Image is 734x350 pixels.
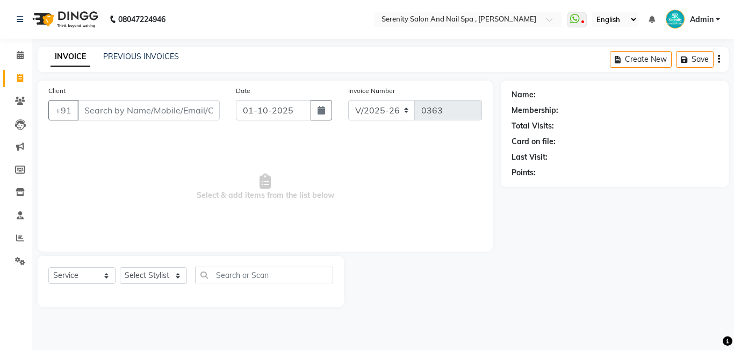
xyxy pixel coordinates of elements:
[512,136,556,147] div: Card on file:
[610,51,672,68] button: Create New
[690,14,714,25] span: Admin
[512,120,554,132] div: Total Visits:
[48,86,66,96] label: Client
[195,267,333,283] input: Search or Scan
[48,100,78,120] button: +91
[676,51,714,68] button: Save
[77,100,220,120] input: Search by Name/Mobile/Email/Code
[666,10,685,28] img: Admin
[48,133,482,241] span: Select & add items from the list below
[512,167,536,178] div: Points:
[236,86,250,96] label: Date
[512,152,548,163] div: Last Visit:
[118,4,165,34] b: 08047224946
[51,47,90,67] a: INVOICE
[27,4,101,34] img: logo
[512,89,536,101] div: Name:
[348,86,395,96] label: Invoice Number
[512,105,558,116] div: Membership:
[103,52,179,61] a: PREVIOUS INVOICES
